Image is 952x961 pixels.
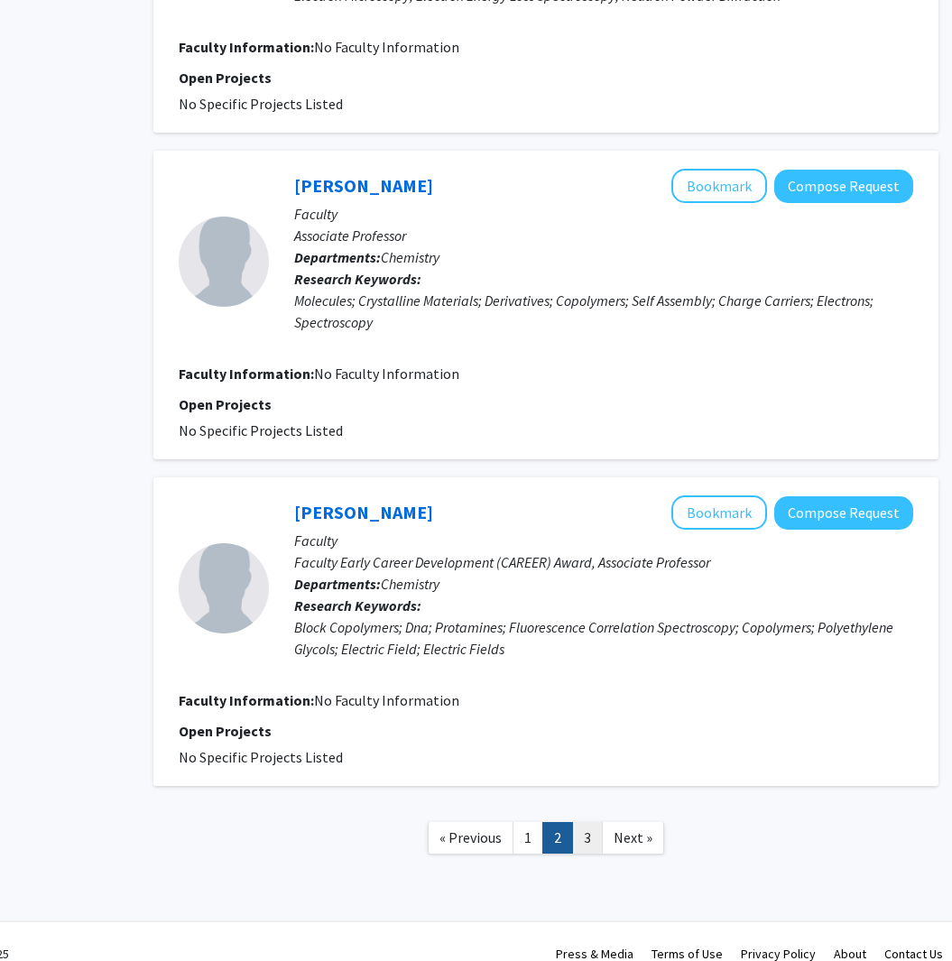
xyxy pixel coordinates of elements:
[602,822,664,854] a: Next
[179,365,314,383] b: Faculty Information:
[381,248,439,266] span: Chemistry
[294,225,913,246] p: Associate Professor
[153,804,938,877] nav: Page navigation
[542,822,573,854] a: 2
[294,596,421,614] b: Research Keywords:
[294,530,913,551] p: Faculty
[179,393,913,415] p: Open Projects
[314,38,459,56] span: No Faculty Information
[439,828,502,846] span: « Previous
[294,501,433,523] a: [PERSON_NAME]
[179,691,314,709] b: Faculty Information:
[294,551,913,573] p: Faculty Early Career Development (CAREER) Award, Associate Professor
[179,38,314,56] b: Faculty Information:
[14,880,77,947] iframe: Chat
[179,421,343,439] span: No Specific Projects Listed
[294,290,913,333] div: Molecules; Crystalline Materials; Derivatives; Copolymers; Self Assembly; Charge Carriers; Electr...
[294,575,381,593] b: Departments:
[294,248,381,266] b: Departments:
[314,365,459,383] span: No Faculty Information
[294,203,913,225] p: Faculty
[179,67,913,88] p: Open Projects
[428,822,513,854] a: Previous
[572,822,603,854] a: 3
[774,170,913,203] button: Compose Request to Mark Watson
[179,720,913,742] p: Open Projects
[294,270,421,288] b: Research Keywords:
[671,169,767,203] button: Add Mark Watson to Bookmarks
[614,828,652,846] span: Next »
[294,616,913,660] div: Block Copolymers; Dna; Protamines; Fluorescence Correlation Spectroscopy; Copolymers; Polyethylen...
[179,748,343,766] span: No Specific Projects Listed
[774,496,913,530] button: Compose Request to Jason DeRouchey
[179,95,343,113] span: No Specific Projects Listed
[513,822,543,854] a: 1
[314,691,459,709] span: No Faculty Information
[381,575,439,593] span: Chemistry
[671,495,767,530] button: Add Jason DeRouchey to Bookmarks
[294,174,433,197] a: [PERSON_NAME]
